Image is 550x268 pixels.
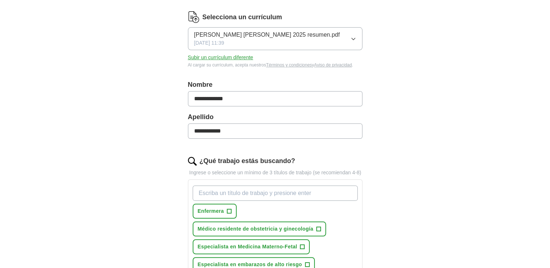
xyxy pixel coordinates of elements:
[314,62,352,68] a: Aviso de privacidad
[200,156,295,166] label: ¿Qué trabajo estás buscando?
[193,204,237,219] button: Enfermera
[198,225,313,233] span: Médico residente de obstetricia y ginecología
[188,157,197,166] img: search.png
[188,112,362,122] label: Apellido
[188,62,362,68] div: Al cargar su currículum, acepta nuestros y .
[198,243,297,251] span: Especialista en Medicina Materno-Fetal
[194,31,340,39] span: [PERSON_NAME] [PERSON_NAME] 2025 resumen.pdf
[188,27,362,50] button: [PERSON_NAME] [PERSON_NAME] 2025 resumen.pdf[DATE] 11:39
[193,186,358,201] input: Escriba un título de trabajo y presione enter
[266,62,312,68] a: Términos y condiciones
[202,12,282,22] label: Selecciona un currículum
[188,80,362,90] label: Nombre
[188,11,200,23] img: Icono de CV
[188,54,253,61] button: Subir un currículum diferente
[198,207,224,215] span: Enfermera
[194,39,224,47] span: [DATE] 11:39
[193,239,310,254] button: Especialista en Medicina Materno-Fetal
[193,222,326,236] button: Médico residente de obstetricia y ginecología
[188,169,362,176] p: Ingrese o seleccione un mínimo de 3 títulos de trabajo (se recomiendan 4-8)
